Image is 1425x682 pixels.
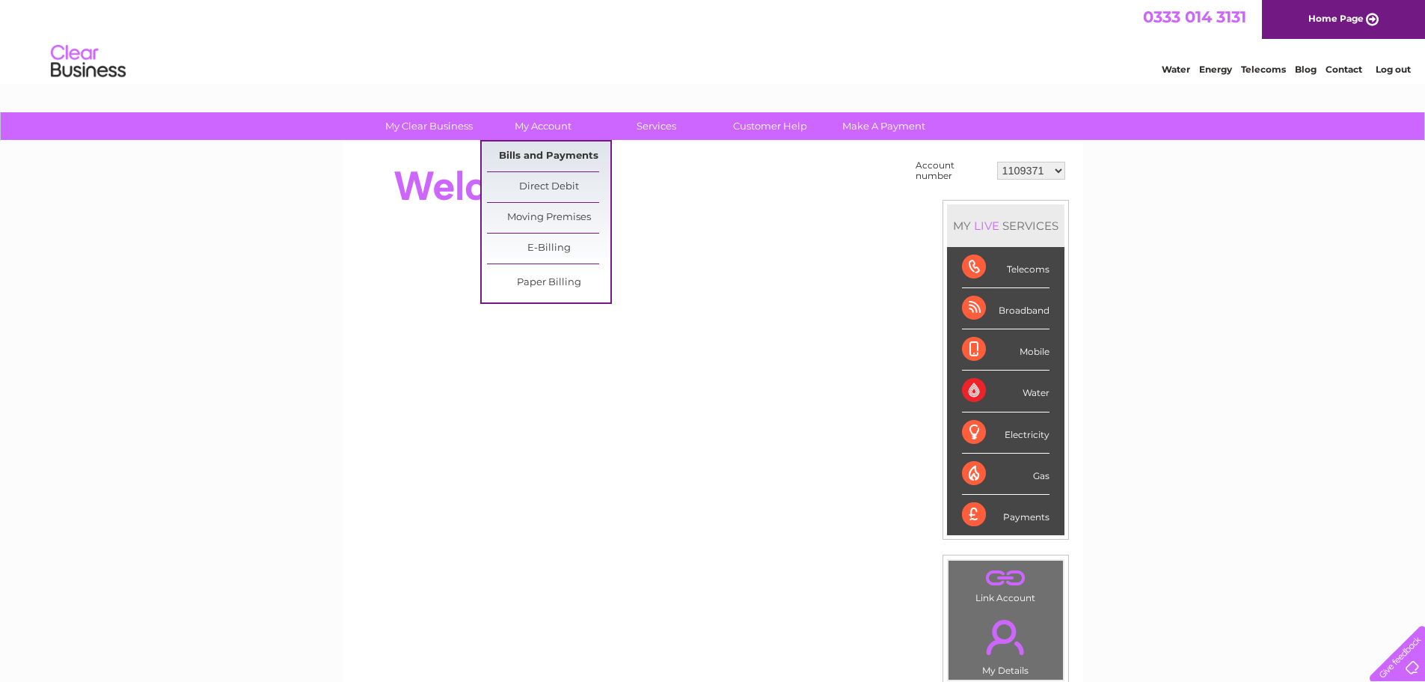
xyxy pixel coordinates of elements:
a: Water [1162,64,1190,75]
div: Payments [962,495,1049,535]
img: logo.png [50,39,126,85]
a: 0333 014 3131 [1143,7,1246,26]
div: Mobile [962,329,1049,371]
div: Gas [962,454,1049,495]
a: Energy [1199,64,1232,75]
a: Blog [1295,64,1317,75]
a: Make A Payment [822,112,946,140]
div: Broadband [962,288,1049,329]
div: Water [962,371,1049,412]
a: Log out [1376,64,1411,75]
a: Telecoms [1241,64,1286,75]
div: Electricity [962,412,1049,454]
div: MY SERVICES [947,204,1064,247]
a: Contact [1326,64,1362,75]
a: Direct Debit [487,172,610,202]
a: Bills and Payments [487,141,610,171]
a: My Account [481,112,604,140]
a: . [952,564,1059,591]
div: Clear Business is a trading name of Verastar Limited (registered in [GEOGRAPHIC_DATA] No. 3667643... [360,8,1067,73]
a: E-Billing [487,234,610,264]
a: My Clear Business [367,112,491,140]
a: Moving Premises [487,203,610,233]
a: . [952,611,1059,663]
td: Link Account [948,560,1064,607]
td: Account number [912,156,993,185]
a: Paper Billing [487,268,610,298]
td: My Details [948,607,1064,681]
a: Customer Help [708,112,832,140]
div: LIVE [971,219,1002,233]
a: Services [595,112,718,140]
div: Telecoms [962,247,1049,288]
